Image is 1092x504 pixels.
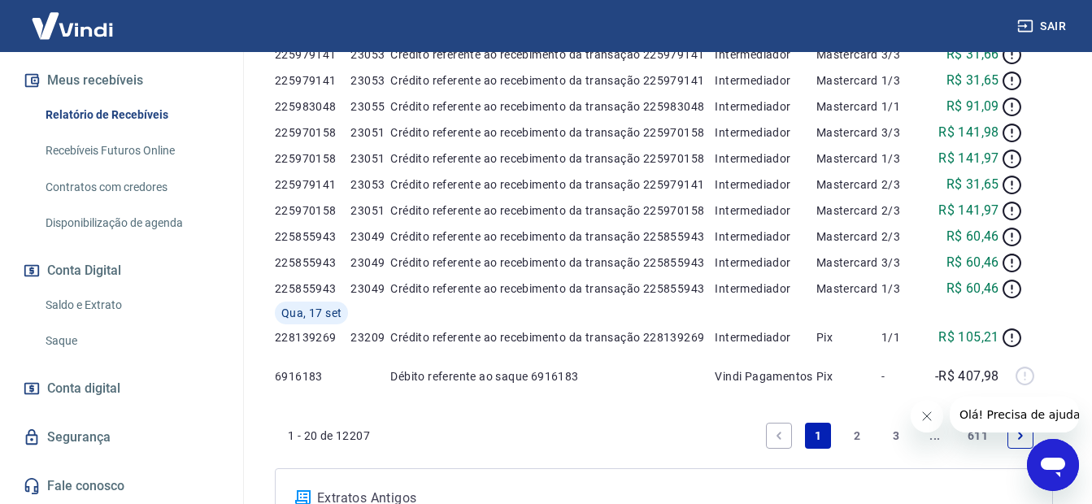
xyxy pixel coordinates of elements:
p: Crédito referente ao recebimento da transação 225970158 [390,202,715,219]
p: R$ 141,97 [938,201,999,220]
p: Crédito referente ao recebimento da transação 225855943 [390,228,715,245]
p: Crédito referente ao recebimento da transação 225979141 [390,176,715,193]
a: Recebíveis Futuros Online [39,134,224,167]
p: Crédito referente ao recebimento da transação 225970158 [390,124,715,141]
p: Intermediador [715,124,816,141]
p: 225970158 [275,150,350,167]
p: R$ 91,09 [946,97,999,116]
p: R$ 60,46 [946,227,999,246]
p: Crédito referente ao recebimento da transação 225855943 [390,254,715,271]
p: Mastercard [816,124,881,141]
p: Intermediador [715,228,816,245]
a: Page 3 [883,423,909,449]
p: 23209 [350,329,390,345]
p: Intermediador [715,280,816,297]
a: Page 1 is your current page [805,423,831,449]
p: R$ 60,46 [946,253,999,272]
p: R$ 31,65 [946,175,999,194]
a: Contratos com credores [39,171,224,204]
img: Vindi [20,1,125,50]
p: R$ 60,46 [946,279,999,298]
p: Crédito referente ao recebimento da transação 225970158 [390,150,715,167]
p: Mastercard [816,228,881,245]
span: Olá! Precisa de ajuda? [10,11,137,24]
p: 3/3 [881,46,931,63]
p: 1/3 [881,280,931,297]
p: 23049 [350,254,390,271]
p: R$ 105,21 [938,328,999,347]
p: Crédito referente ao recebimento da transação 225855943 [390,280,715,297]
p: 23051 [350,202,390,219]
a: Previous page [766,423,792,449]
p: 225855943 [275,228,350,245]
p: R$ 31,65 [946,71,999,90]
p: R$ 31,66 [946,45,999,64]
p: Pix [816,368,881,385]
p: Mastercard [816,202,881,219]
p: Mastercard [816,176,881,193]
p: 23051 [350,150,390,167]
a: Saldo e Extrato [39,289,224,322]
a: Relatório de Recebíveis [39,98,224,132]
p: -R$ 407,98 [935,367,999,386]
p: 2/3 [881,176,931,193]
p: Débito referente ao saque 6916183 [390,368,715,385]
iframe: Botão para abrir a janela de mensagens [1027,439,1079,491]
p: 23049 [350,228,390,245]
a: Fale conosco [20,468,224,504]
p: R$ 141,97 [938,149,999,168]
p: Intermediador [715,329,816,345]
p: Intermediador [715,46,816,63]
p: Intermediador [715,150,816,167]
p: 23053 [350,46,390,63]
p: 225979141 [275,46,350,63]
span: Qua, 17 set [281,305,342,321]
p: Mastercard [816,72,881,89]
a: Page 611 [961,423,994,449]
p: 225979141 [275,176,350,193]
p: 23055 [350,98,390,115]
p: 1/3 [881,150,931,167]
p: 225970158 [275,202,350,219]
p: 1/1 [881,329,931,345]
p: Crédito referente ao recebimento da transação 225979141 [390,46,715,63]
p: 23049 [350,280,390,297]
button: Conta Digital [20,253,224,289]
a: Saque [39,324,224,358]
p: 3/3 [881,124,931,141]
p: - [881,368,931,385]
p: Crédito referente ao recebimento da transação 228139269 [390,329,715,345]
p: 1/3 [881,72,931,89]
p: 2/3 [881,228,931,245]
p: Intermediador [715,254,816,271]
p: Intermediador [715,176,816,193]
p: 225983048 [275,98,350,115]
button: Meus recebíveis [20,63,224,98]
iframe: Fechar mensagem [911,400,943,432]
p: Mastercard [816,98,881,115]
p: Crédito referente ao recebimento da transação 225983048 [390,98,715,115]
p: R$ 141,98 [938,123,999,142]
p: 228139269 [275,329,350,345]
p: Mastercard [816,46,881,63]
a: Segurança [20,419,224,455]
p: 23053 [350,72,390,89]
p: Pix [816,329,881,345]
a: Next page [1007,423,1033,449]
ul: Pagination [759,416,1040,455]
p: Intermediador [715,202,816,219]
p: Vindi Pagamentos [715,368,816,385]
p: Crédito referente ao recebimento da transação 225979141 [390,72,715,89]
p: 225970158 [275,124,350,141]
p: Intermediador [715,72,816,89]
p: Mastercard [816,280,881,297]
p: 23053 [350,176,390,193]
p: Mastercard [816,150,881,167]
a: Disponibilização de agenda [39,206,224,240]
a: Conta digital [20,371,224,406]
p: Intermediador [715,98,816,115]
p: 225855943 [275,280,350,297]
iframe: Mensagem da empresa [950,397,1079,432]
p: 1 - 20 de 12207 [288,428,370,444]
a: Jump forward [922,423,948,449]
